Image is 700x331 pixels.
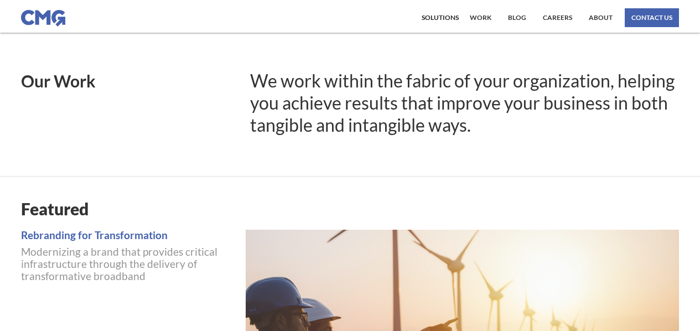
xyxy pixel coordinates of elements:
div: Solutions [422,14,459,21]
h1: We work within the fabric of your organization, helping you achieve results that improve your bus... [250,70,679,136]
a: About [586,8,615,27]
h1: Our Work [21,73,236,89]
a: work [467,8,494,27]
img: CMG logo in blue. [21,10,65,27]
p: Modernizing a brand that provides critical infrastructure through the delivery of transformative ... [21,246,235,282]
h1: Featured [21,199,679,219]
a: Rebranding for Transformation [21,230,235,240]
a: Careers [540,8,575,27]
a: Blog [505,8,529,27]
div: contact us [631,14,672,21]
